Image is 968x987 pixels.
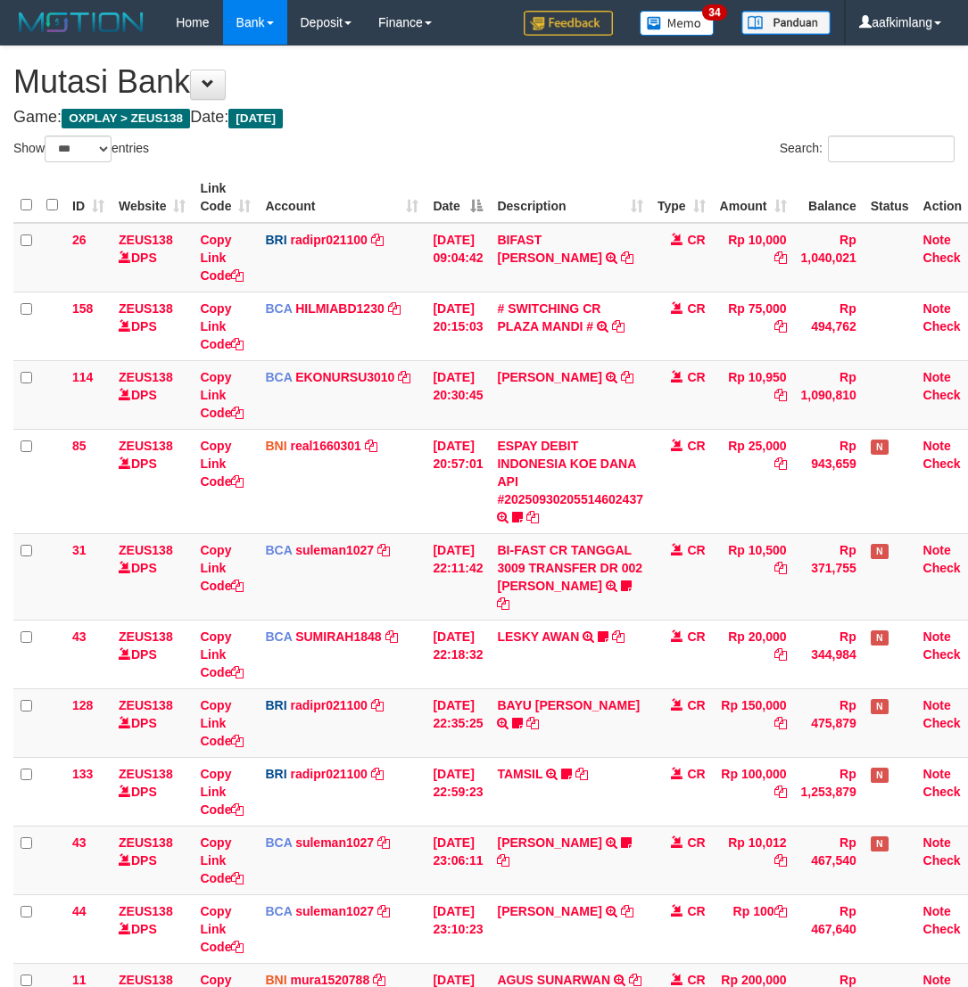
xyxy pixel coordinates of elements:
[871,440,889,455] span: Has Note
[621,251,633,265] a: Copy BIFAST ERIKA S PAUN to clipboard
[794,533,864,620] td: Rp 371,755
[72,767,93,781] span: 133
[112,360,193,429] td: DPS
[377,835,390,850] a: Copy suleman1027 to clipboard
[713,826,794,894] td: Rp 10,012
[112,620,193,688] td: DPS
[497,904,601,918] a: [PERSON_NAME]
[575,767,588,781] a: Copy TAMSIL to clipboard
[794,223,864,292] td: Rp 1,040,021
[864,172,916,223] th: Status
[923,543,951,557] a: Note
[923,561,961,575] a: Check
[13,109,955,127] h4: Game: Date:
[794,620,864,688] td: Rp 344,984
[794,894,864,963] td: Rp 467,640
[923,233,951,247] a: Note
[388,301,401,316] a: Copy HILMIABD1230 to clipboard
[290,698,367,712] a: radipr021100
[871,768,889,783] span: Has Note
[295,370,394,384] a: EKONURSU3010
[687,835,705,850] span: CR
[265,767,286,781] span: BRI
[290,233,367,247] a: radipr021100
[65,172,112,223] th: ID: activate to sort column ascending
[497,853,509,868] a: Copy RAMA DARMAWAN to clipboard
[426,223,490,292] td: [DATE] 09:04:42
[119,698,173,712] a: ZEUS138
[200,835,244,885] a: Copy Link Code
[265,629,292,644] span: BCA
[72,835,87,850] span: 43
[526,716,539,730] a: Copy BAYU AJI PRATA to clipboard
[497,629,579,644] a: LESKY AWAN
[295,301,385,316] a: HILMIABD1230
[923,251,961,265] a: Check
[923,439,951,453] a: Note
[923,785,961,799] a: Check
[200,370,244,420] a: Copy Link Code
[13,136,149,162] label: Show entries
[13,9,149,36] img: MOTION_logo.png
[774,319,787,333] a: Copy Rp 75,000 to clipboard
[774,853,787,868] a: Copy Rp 10,012 to clipboard
[193,172,258,223] th: Link Code: activate to sort column ascending
[265,439,286,453] span: BNI
[119,904,173,918] a: ZEUS138
[923,716,961,730] a: Check
[119,370,173,384] a: ZEUS138
[629,973,641,987] a: Copy AGUS SUNARWAN to clipboard
[713,172,794,223] th: Amount: activate to sort column ascending
[258,172,426,223] th: Account: activate to sort column ascending
[295,904,374,918] a: suleman1027
[45,136,112,162] select: Showentries
[780,136,955,162] label: Search:
[62,109,190,128] span: OXPLAY > ZEUS138
[794,826,864,894] td: Rp 467,540
[794,172,864,223] th: Balance
[774,785,787,799] a: Copy Rp 100,000 to clipboard
[426,172,490,223] th: Date: activate to sort column descending
[119,543,173,557] a: ZEUS138
[72,439,87,453] span: 85
[426,757,490,826] td: [DATE] 22:59:23
[426,429,490,533] td: [DATE] 20:57:01
[871,836,889,851] span: Has Note
[774,251,787,265] a: Copy Rp 10,000 to clipboard
[112,826,193,894] td: DPS
[923,922,961,936] a: Check
[923,904,951,918] a: Note
[290,767,367,781] a: radipr021100
[295,835,374,850] a: suleman1027
[72,973,87,987] span: 11
[687,767,705,781] span: CR
[290,439,360,453] a: real1660301
[687,629,705,644] span: CR
[200,629,244,679] a: Copy Link Code
[612,319,625,333] a: Copy # SWITCHING CR PLAZA MANDI # to clipboard
[426,620,490,688] td: [DATE] 22:18:32
[923,629,951,644] a: Note
[200,543,244,593] a: Copy Link Code
[13,64,955,100] h1: Mutasi Bank
[923,319,961,333] a: Check
[265,973,286,987] span: BNI
[687,904,705,918] span: CR
[72,698,93,712] span: 128
[265,698,286,712] span: BRI
[265,370,292,384] span: BCA
[687,301,705,316] span: CR
[497,543,642,593] a: BI-FAST CR TANGGAL 3009 TRANSFER DR 002 [PERSON_NAME]
[200,233,244,283] a: Copy Link Code
[265,904,292,918] span: BCA
[72,301,93,316] span: 158
[200,439,244,489] a: Copy Link Code
[650,172,713,223] th: Type: activate to sort column ascending
[687,698,705,712] span: CR
[923,973,951,987] a: Note
[774,388,787,402] a: Copy Rp 10,950 to clipboard
[713,894,794,963] td: Rp 100
[713,223,794,292] td: Rp 10,000
[526,510,539,524] a: Copy ESPAY DEBIT INDONESIA KOE DANA API #20250930205514602437 to clipboard
[119,301,173,316] a: ZEUS138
